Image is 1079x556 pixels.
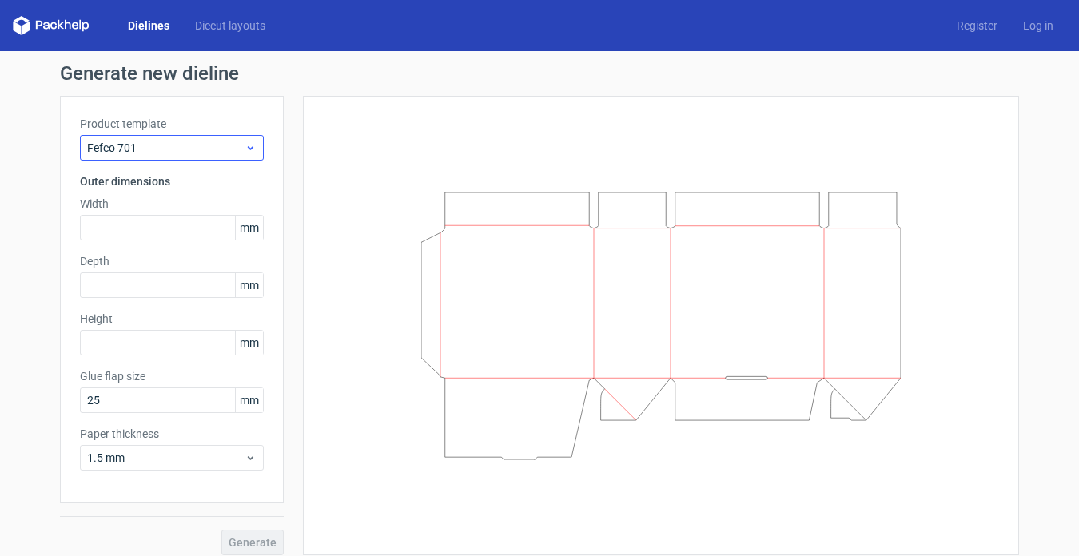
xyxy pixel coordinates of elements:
[80,196,264,212] label: Width
[80,253,264,269] label: Depth
[60,64,1019,83] h1: Generate new dieline
[235,331,263,355] span: mm
[944,18,1010,34] a: Register
[182,18,278,34] a: Diecut layouts
[1010,18,1066,34] a: Log in
[87,140,245,156] span: Fefco 701
[87,450,245,466] span: 1.5 mm
[80,311,264,327] label: Height
[80,426,264,442] label: Paper thickness
[235,216,263,240] span: mm
[80,173,264,189] h3: Outer dimensions
[235,273,263,297] span: mm
[235,388,263,412] span: mm
[80,368,264,384] label: Glue flap size
[115,18,182,34] a: Dielines
[80,116,264,132] label: Product template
